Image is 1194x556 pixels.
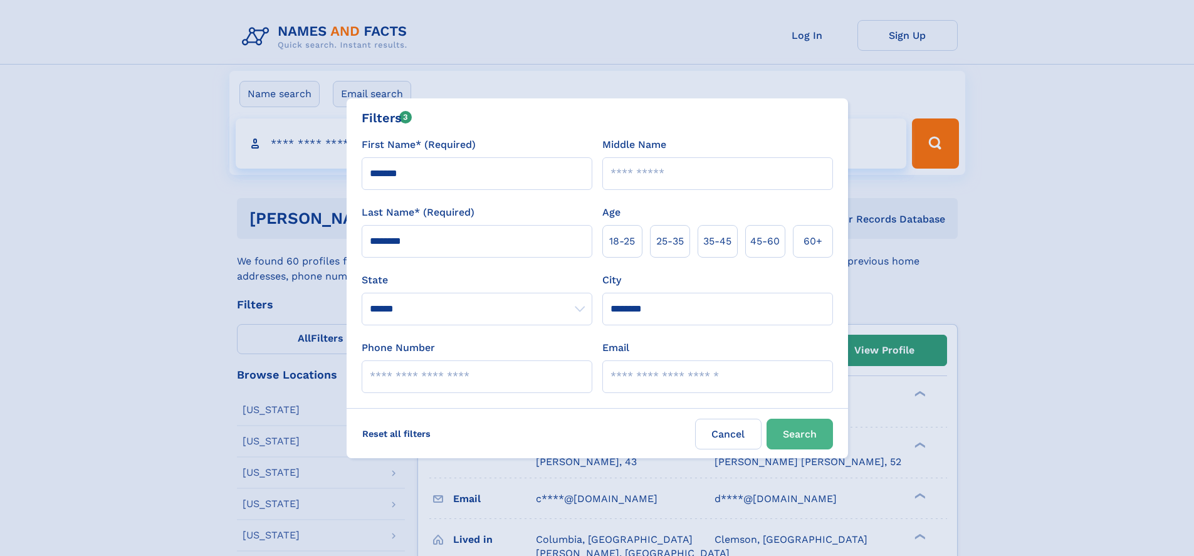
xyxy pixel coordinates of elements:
[656,234,684,249] span: 25‑35
[362,205,474,220] label: Last Name* (Required)
[750,234,780,249] span: 45‑60
[767,419,833,449] button: Search
[362,137,476,152] label: First Name* (Required)
[362,273,592,288] label: State
[602,273,621,288] label: City
[602,137,666,152] label: Middle Name
[362,108,412,127] div: Filters
[695,419,762,449] label: Cancel
[703,234,731,249] span: 35‑45
[362,340,435,355] label: Phone Number
[609,234,635,249] span: 18‑25
[602,340,629,355] label: Email
[602,205,621,220] label: Age
[804,234,822,249] span: 60+
[354,419,439,449] label: Reset all filters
